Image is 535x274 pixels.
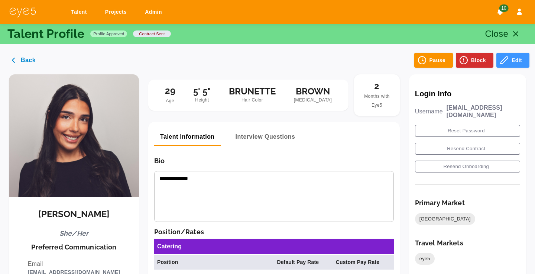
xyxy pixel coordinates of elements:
[100,5,134,19] a: Projects
[415,199,465,207] h6: Primary Market
[415,108,443,115] p: Username
[154,157,394,165] h6: Bio
[154,255,274,270] th: Position
[154,228,394,236] h6: Position/Rates
[415,161,520,173] button: Resend Onboarding
[28,260,120,268] p: Email
[136,31,168,37] span: contract sent
[493,5,507,19] button: Notifications
[415,143,520,155] button: Resend Contract
[456,53,493,68] button: Block
[415,255,435,262] span: eye5
[229,97,276,104] span: Hair Color
[496,53,529,68] button: Edit
[415,239,463,247] h6: Travel Markets
[38,209,110,220] h5: [PERSON_NAME]
[480,25,528,43] button: Close
[9,74,139,197] img: Victoria Giarraffa
[165,86,175,96] h5: 29
[364,94,389,108] span: Months with Eye5
[157,242,182,251] h6: Catering
[31,243,116,251] h6: Preferred Communication
[415,89,520,98] p: Login Info
[485,27,509,41] p: Close
[415,215,475,223] span: [GEOGRAPHIC_DATA]
[166,98,174,103] span: Age
[499,4,508,12] span: 10
[230,128,301,146] button: Interview Questions
[229,86,276,97] h5: BRUNETTE
[59,229,88,238] h6: She/Her
[294,97,332,104] span: [MEDICAL_DATA]
[333,255,394,270] th: Custom Pay Rate
[140,5,169,19] a: Admin
[7,28,84,40] p: Talent Profile
[193,86,211,97] h5: 5' 5"
[66,5,94,19] a: Talent
[274,255,333,270] th: Default Pay Rate
[154,128,221,146] button: Talent Information
[193,97,211,104] span: Height
[9,7,36,17] img: eye5
[360,81,394,92] h5: 2
[447,104,520,119] p: [EMAIL_ADDRESS][DOMAIN_NAME]
[6,53,43,68] button: Back
[414,53,453,68] button: Pause
[90,31,127,37] span: Profile Approved
[294,86,332,97] h5: BROWN
[415,125,520,137] button: Reset Password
